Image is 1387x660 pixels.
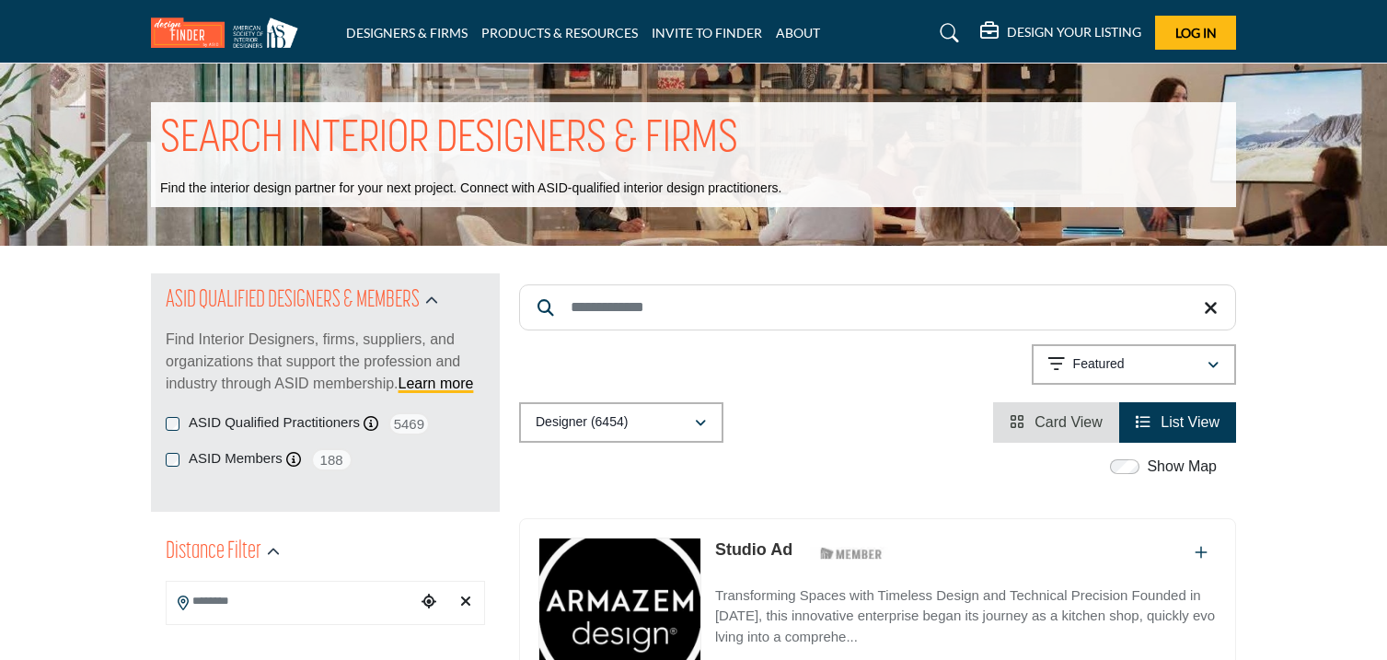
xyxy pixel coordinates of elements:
a: DESIGNERS & FIRMS [346,25,468,41]
p: Studio Ad [715,538,792,562]
span: Log In [1175,25,1217,41]
button: Designer (6454) [519,402,723,443]
p: Transforming Spaces with Timeless Design and Technical Precision Founded in [DATE], this innovati... [715,585,1217,648]
a: INVITE TO FINDER [652,25,762,41]
li: List View [1119,402,1236,443]
span: List View [1161,414,1219,430]
a: Search [922,18,971,48]
span: 5469 [388,412,430,435]
span: Card View [1034,414,1103,430]
input: Search Keyword [519,284,1236,330]
h5: DESIGN YOUR LISTING [1007,24,1141,41]
p: Find Interior Designers, firms, suppliers, and organizations that support the profession and indu... [166,329,485,395]
a: Add To List [1195,545,1208,561]
a: Learn more [399,376,474,391]
img: ASID Members Badge Icon [810,542,893,565]
button: Log In [1155,16,1236,50]
a: PRODUCTS & RESOURCES [481,25,638,41]
button: Featured [1032,344,1236,385]
li: Card View [993,402,1119,443]
p: Designer (6454) [536,413,628,432]
label: Show Map [1147,456,1217,478]
label: ASID Members [189,448,283,469]
p: Featured [1073,355,1125,374]
span: 188 [311,448,353,471]
label: ASID Qualified Practitioners [189,412,360,434]
h2: Distance Filter [166,536,261,569]
a: Studio Ad [715,540,792,559]
a: View List [1136,414,1219,430]
div: Clear search location [452,583,480,622]
input: Search Location [167,584,415,619]
div: DESIGN YOUR LISTING [980,22,1141,44]
div: Choose your current location [415,583,443,622]
h2: ASID QUALIFIED DESIGNERS & MEMBERS [166,284,420,318]
img: Site Logo [151,17,307,48]
input: ASID Qualified Practitioners checkbox [166,417,179,431]
a: ABOUT [776,25,820,41]
a: View Card [1010,414,1103,430]
p: Find the interior design partner for your next project. Connect with ASID-qualified interior desi... [160,179,781,198]
a: Transforming Spaces with Timeless Design and Technical Precision Founded in [DATE], this innovati... [715,574,1217,648]
h1: SEARCH INTERIOR DESIGNERS & FIRMS [160,111,738,168]
input: ASID Members checkbox [166,453,179,467]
